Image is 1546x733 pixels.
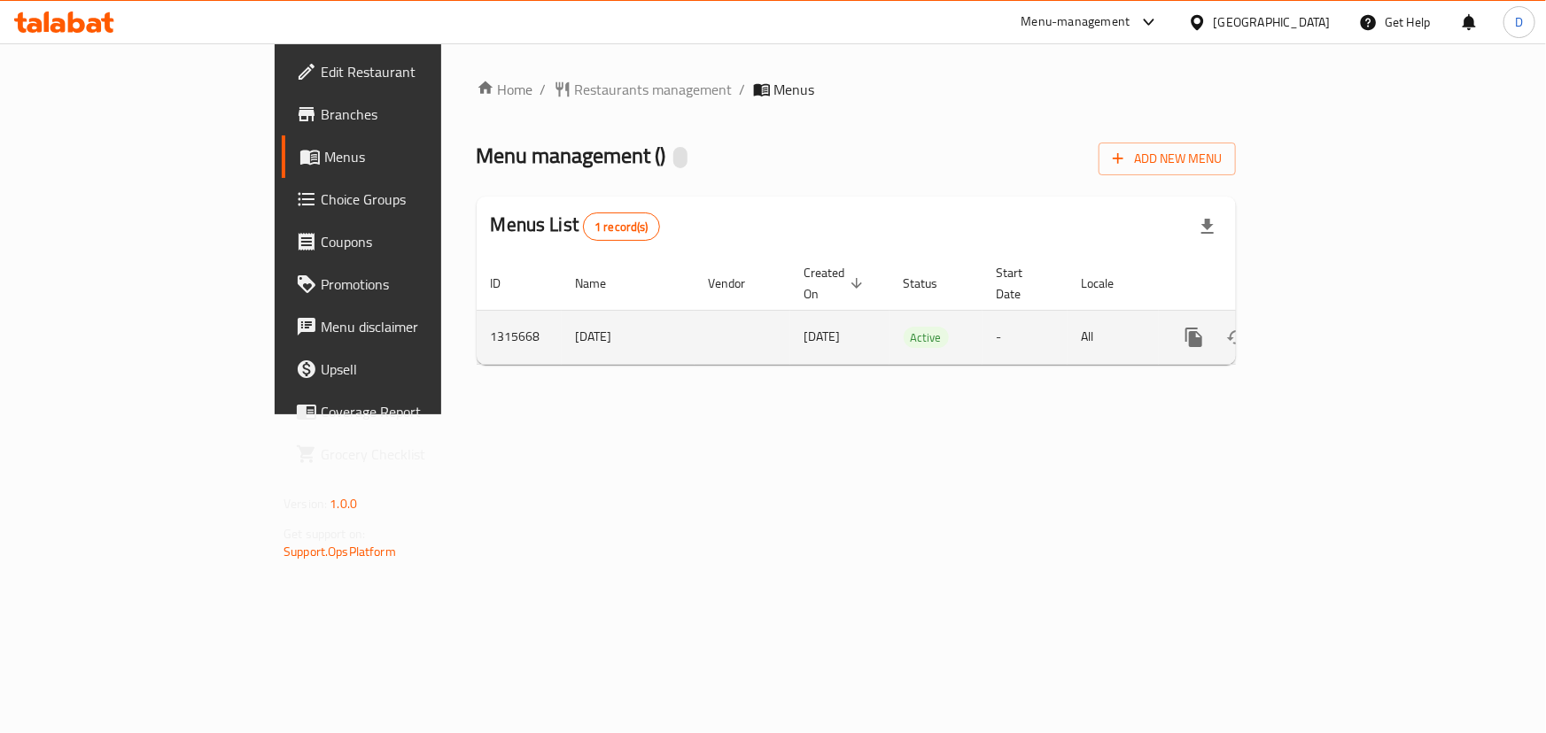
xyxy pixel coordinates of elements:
[1515,12,1523,32] span: D
[282,220,532,263] a: Coupons
[477,135,666,175] span: Menu management ( )
[904,327,949,348] div: Active
[282,348,532,390] a: Upsell
[1082,273,1138,294] span: Locale
[904,328,949,348] span: Active
[324,146,518,167] span: Menus
[321,274,518,295] span: Promotions
[1173,316,1216,359] button: more
[321,231,518,252] span: Coupons
[477,79,1236,100] nav: breadcrumb
[804,325,841,348] span: [DATE]
[554,79,733,100] a: Restaurants management
[321,316,518,337] span: Menu disclaimer
[997,262,1046,305] span: Start Date
[774,79,815,100] span: Menus
[282,50,532,93] a: Edit Restaurant
[904,273,961,294] span: Status
[804,262,868,305] span: Created On
[1099,143,1236,175] button: Add New Menu
[284,522,365,545] span: Get support on:
[1068,310,1159,364] td: All
[562,310,695,364] td: [DATE]
[282,305,532,348] a: Menu disclaimer
[282,433,532,475] a: Grocery Checklist
[1159,257,1357,311] th: Actions
[584,219,659,235] span: 1 record(s)
[740,79,746,100] li: /
[321,61,518,82] span: Edit Restaurant
[1214,12,1331,32] div: [GEOGRAPHIC_DATA]
[1216,316,1258,359] button: Change Status
[1113,148,1222,170] span: Add New Menu
[321,444,518,465] span: Grocery Checklist
[540,79,547,100] li: /
[321,104,518,125] span: Branches
[282,390,532,433] a: Coverage Report
[983,310,1068,364] td: -
[477,257,1357,365] table: enhanced table
[282,178,532,220] a: Choice Groups
[575,79,733,100] span: Restaurants management
[576,273,630,294] span: Name
[583,212,660,241] div: Total records count
[491,273,524,294] span: ID
[321,189,518,210] span: Choice Groups
[284,492,327,515] span: Version:
[491,212,660,241] h2: Menus List
[1022,12,1130,33] div: Menu-management
[282,263,532,305] a: Promotions
[709,273,769,294] span: Vendor
[321,401,518,422] span: Coverage Report
[284,540,396,563] a: Support.OpsPlatform
[282,135,532,178] a: Menus
[282,93,532,135] a: Branches
[1186,205,1229,248] div: Export file
[321,359,518,380] span: Upsell
[330,492,357,515] span: 1.0.0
